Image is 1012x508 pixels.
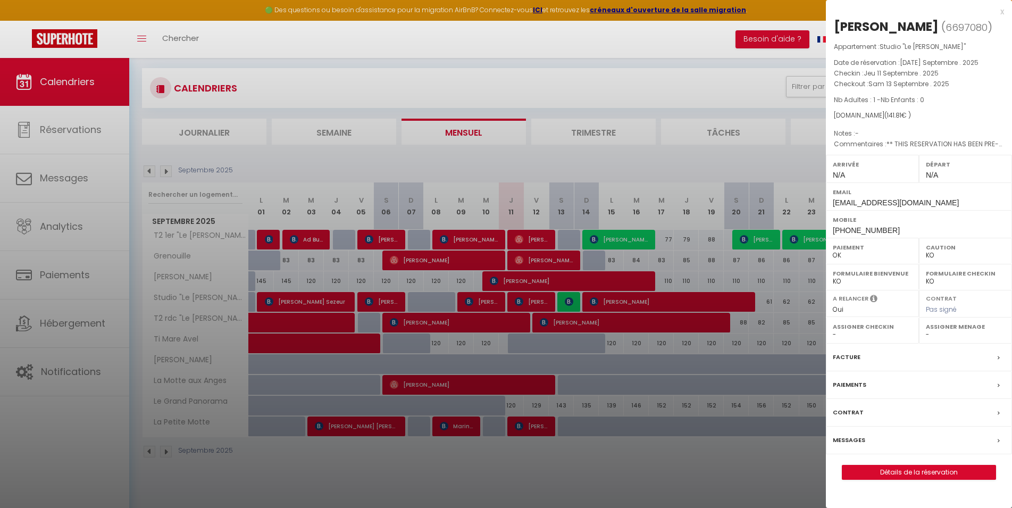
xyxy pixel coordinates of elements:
label: Paiement [833,242,912,253]
span: Sam 13 Septembre . 2025 [868,79,949,88]
label: Facture [833,352,860,363]
div: x [826,5,1004,18]
label: Assigner Menage [926,321,1005,332]
button: Ouvrir le widget de chat LiveChat [9,4,40,36]
span: Nb Enfants : 0 [881,95,924,104]
div: [DOMAIN_NAME] [834,111,1004,121]
label: Mobile [833,214,1005,225]
label: A relancer [833,294,868,303]
p: Date de réservation : [834,57,1004,68]
p: Checkin : [834,68,1004,79]
label: Formulaire Bienvenue [833,268,912,279]
span: [DATE] Septembre . 2025 [900,58,978,67]
span: [PHONE_NUMBER] [833,226,900,235]
label: Arrivée [833,159,912,170]
label: Caution [926,242,1005,253]
span: 141.81 [887,111,901,120]
label: Départ [926,159,1005,170]
button: Détails de la réservation [842,465,996,480]
span: Nb Adultes : 1 - [834,95,924,104]
span: N/A [926,171,938,179]
label: Contrat [926,294,957,301]
p: Appartement : [834,41,1004,52]
span: 6697080 [946,21,988,34]
label: Formulaire Checkin [926,268,1005,279]
p: Notes : [834,128,1004,139]
span: - [855,129,859,138]
span: ( ) [941,20,992,35]
div: [PERSON_NAME] [834,18,939,35]
span: [EMAIL_ADDRESS][DOMAIN_NAME] [833,198,959,207]
span: Jeu 11 Septembre . 2025 [864,69,939,78]
p: Commentaires : [834,139,1004,149]
label: Assigner Checkin [833,321,912,332]
span: Studio "Le [PERSON_NAME]" [880,42,966,51]
span: ( € ) [884,111,911,120]
label: Email [833,187,1005,197]
a: Détails de la réservation [842,465,996,479]
label: Paiements [833,379,866,390]
span: N/A [833,171,845,179]
label: Messages [833,435,865,446]
span: Pas signé [926,305,957,314]
label: Contrat [833,407,864,418]
i: Sélectionner OUI si vous souhaiter envoyer les séquences de messages post-checkout [870,294,877,306]
p: Checkout : [834,79,1004,89]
